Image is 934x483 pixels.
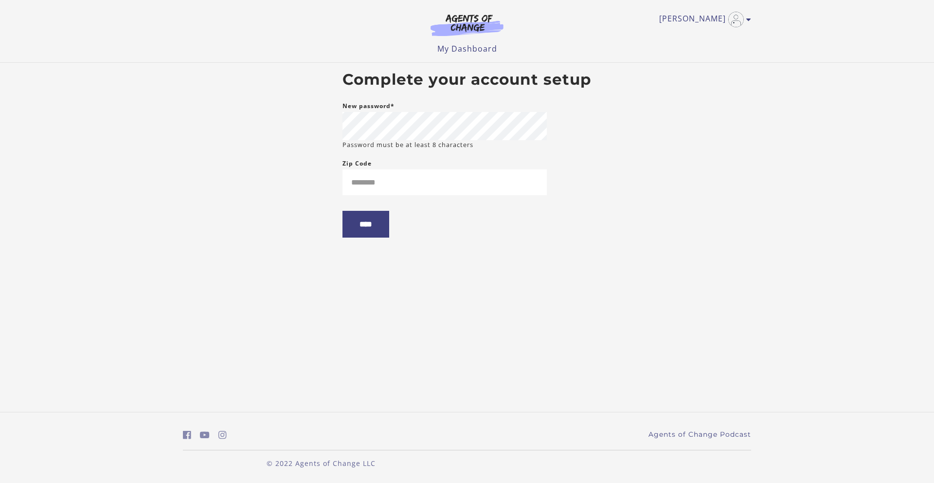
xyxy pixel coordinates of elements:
label: New password* [342,100,395,112]
i: https://www.youtube.com/c/AgentsofChangeTestPrepbyMeaganMitchell (Open in a new window) [200,430,210,440]
a: My Dashboard [437,43,497,54]
a: https://www.facebook.com/groups/aswbtestprep (Open in a new window) [183,428,191,442]
label: Zip Code [342,158,372,169]
a: Agents of Change Podcast [648,429,751,440]
img: Agents of Change Logo [420,14,514,36]
p: © 2022 Agents of Change LLC [183,458,459,468]
small: Password must be at least 8 characters [342,140,473,149]
a: Toggle menu [659,12,746,27]
h2: Complete your account setup [342,71,592,89]
i: https://www.facebook.com/groups/aswbtestprep (Open in a new window) [183,430,191,440]
i: https://www.instagram.com/agentsofchangeprep/ (Open in a new window) [218,430,227,440]
a: https://www.instagram.com/agentsofchangeprep/ (Open in a new window) [218,428,227,442]
a: https://www.youtube.com/c/AgentsofChangeTestPrepbyMeaganMitchell (Open in a new window) [200,428,210,442]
